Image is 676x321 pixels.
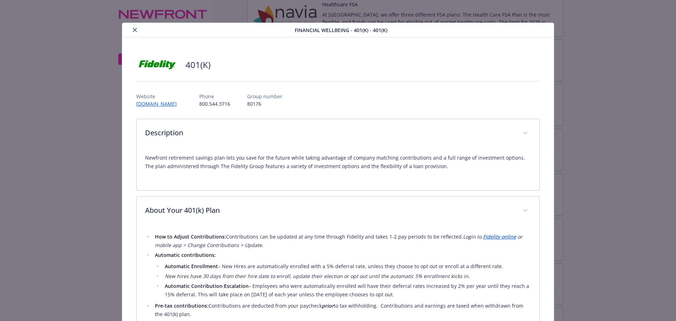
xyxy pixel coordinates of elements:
[483,233,516,240] a: Fidelity online
[199,100,230,107] p: 800.544.3716
[155,302,208,309] strong: Pre-tax contributions:
[199,93,230,100] p: Phone
[153,302,531,319] li: Contributions are deducted from your paycheck to tax withholding. Contributions and earnings are ...
[145,128,514,138] p: Description
[153,233,531,249] li: Contributions can be updated at any time through Fidelity and takes 1-2 pay periods to be reflect...
[155,233,226,240] strong: How to Adjust Contributions:
[145,205,514,216] p: About Your 401(k) Plan
[163,262,531,271] li: – New Hires are automatically enrolled with a 5% deferral rate, unless they choose to opt out or ...
[165,273,470,279] em: New hires have 30 days from their hire date to enroll, update their election or opt out until the...
[247,100,282,107] p: 80176
[165,263,218,270] strong: Automatic Enrollment
[137,148,540,190] div: Description
[145,154,531,171] p: Newfront retirement savings plan lets you save for the future while taking advantage of company m...
[137,119,540,148] div: Description
[155,252,216,258] strong: Automatic contributions:
[322,302,334,309] strong: prior
[186,59,211,71] h2: 401(K)
[136,100,182,107] a: [DOMAIN_NAME]
[136,93,182,100] p: Website
[463,233,482,240] em: Login to
[295,26,387,34] span: Financial Wellbeing - 401(K) - 401(k)
[163,282,531,299] li: – Employees who were automatically enrolled will have their deferral rates increased by 2% per ye...
[136,54,179,75] img: Fidelity Investments
[131,26,139,34] button: close
[247,93,282,100] p: Group number
[155,233,522,248] em: or mobile app > Change Contributions > Update
[137,197,540,226] div: About Your 401(k) Plan
[165,283,249,289] strong: Automatic Contribution Escalation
